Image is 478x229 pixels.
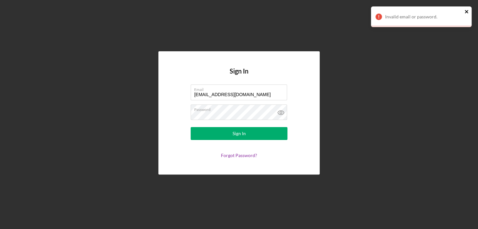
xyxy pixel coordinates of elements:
label: Password [194,105,287,112]
div: Sign In [233,127,246,140]
button: Sign In [191,127,287,140]
label: Email [194,85,287,92]
button: close [464,9,469,15]
a: Forgot Password? [221,153,257,158]
h4: Sign In [230,67,248,85]
div: Invalid email or password. [385,14,463,19]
